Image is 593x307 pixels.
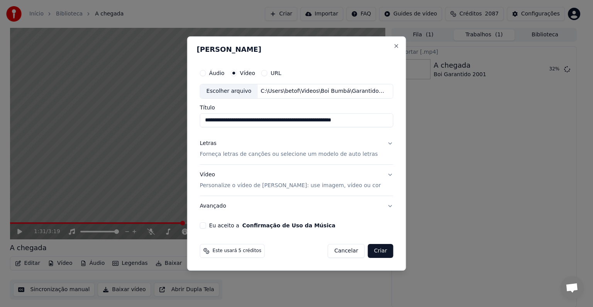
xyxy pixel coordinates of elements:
[271,70,281,76] label: URL
[200,182,381,189] p: Personalize o vídeo de [PERSON_NAME]: use imagem, vídeo ou cor
[200,165,393,196] button: VídeoPersonalize o vídeo de [PERSON_NAME]: use imagem, vídeo ou cor
[200,150,378,158] p: Forneça letras de canções ou selecione um modelo de auto letras
[368,244,393,258] button: Criar
[197,46,396,53] h2: [PERSON_NAME]
[240,70,255,76] label: Vídeo
[200,105,393,110] label: Título
[200,196,393,216] button: Avançado
[200,140,217,147] div: Letras
[328,244,365,258] button: Cancelar
[200,171,381,189] div: Vídeo
[213,248,261,254] span: Este usará 5 créditos
[209,70,225,76] label: Áudio
[200,84,258,98] div: Escolher arquivo
[242,223,335,228] button: Eu aceito a
[258,87,389,95] div: C:\Users\betof\Videos\Boi Bumbá\Garantido 2001\Volume 02\Augusto da Emoção - Garantido 2001 - Vol...
[200,133,393,164] button: LetrasForneça letras de canções ou selecione um modelo de auto letras
[209,223,335,228] label: Eu aceito a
